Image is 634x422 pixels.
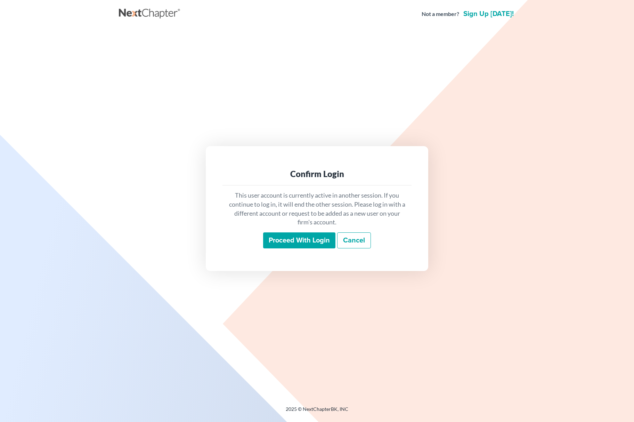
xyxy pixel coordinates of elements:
[263,232,335,248] input: Proceed with login
[119,406,515,418] div: 2025 © NextChapterBK, INC
[337,232,371,248] a: Cancel
[422,10,459,18] strong: Not a member?
[462,10,515,17] a: Sign up [DATE]!
[228,191,406,227] p: This user account is currently active in another session. If you continue to log in, it will end ...
[228,168,406,180] div: Confirm Login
